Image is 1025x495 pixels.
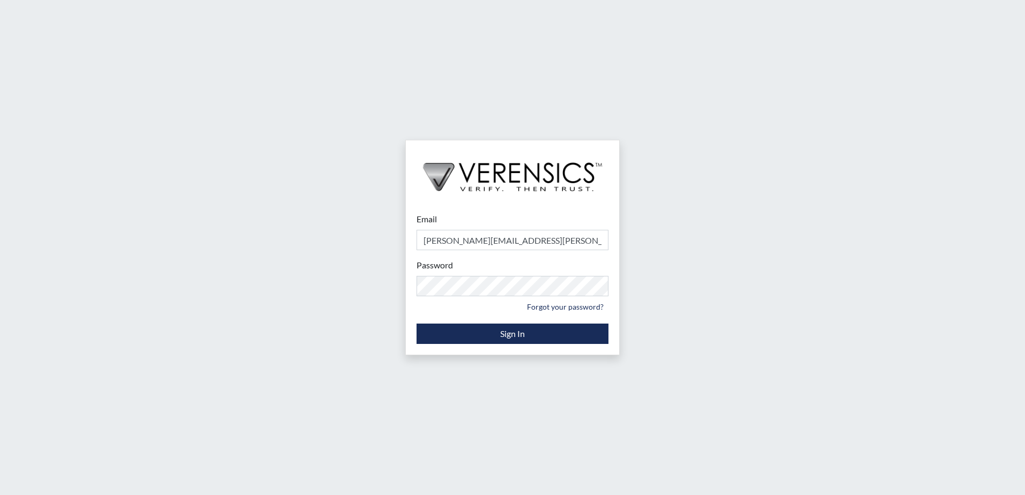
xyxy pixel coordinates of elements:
img: logo-wide-black.2aad4157.png [406,140,619,202]
a: Forgot your password? [522,298,608,315]
label: Password [417,259,453,272]
label: Email [417,213,437,226]
button: Sign In [417,324,608,344]
input: Email [417,230,608,250]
